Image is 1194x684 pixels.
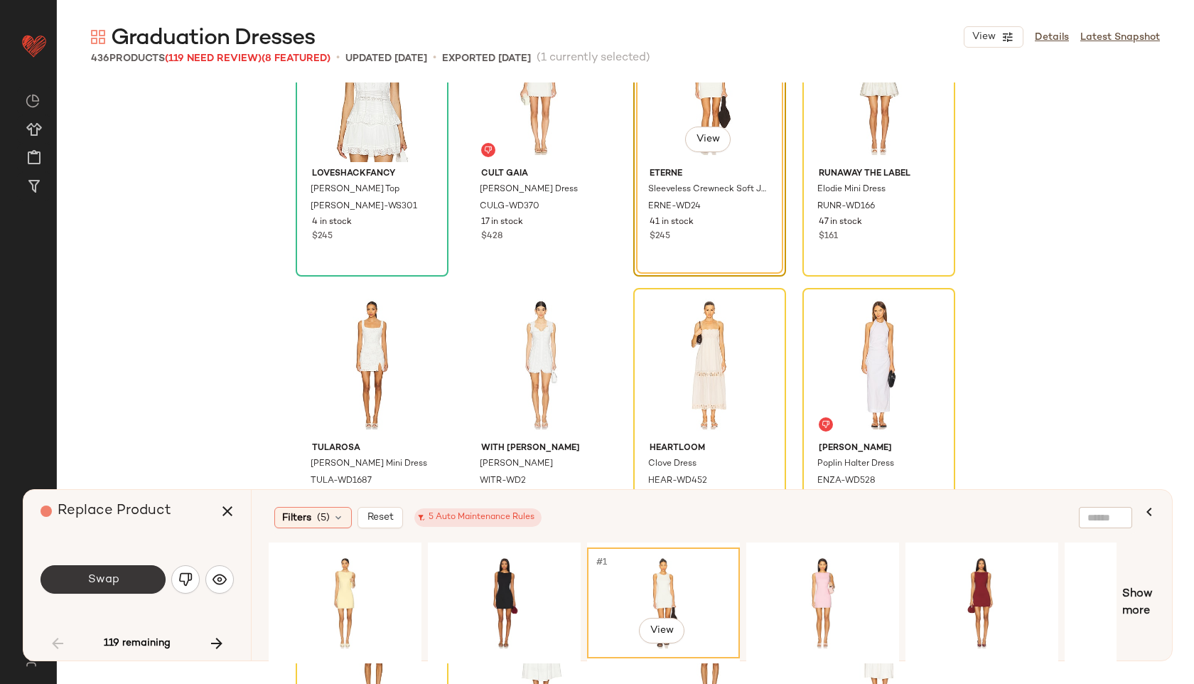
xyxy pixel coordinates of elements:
[751,552,894,653] img: LOVF-WD4616_V1.jpg
[595,555,610,570] span: #1
[685,127,731,152] button: View
[1035,30,1069,45] a: Details
[357,507,403,528] button: Reset
[638,293,781,437] img: HEAR-WD452_V1.jpg
[480,475,526,488] span: WITR-WD2
[819,168,939,181] span: Runaway The Label
[345,51,427,66] p: updated [DATE]
[91,30,105,44] img: svg%3e
[819,230,838,243] span: $161
[484,146,493,154] img: svg%3e
[41,565,166,594] button: Swap
[421,511,534,524] div: 5 Auto Maintenance Rules
[481,216,523,229] span: 17 in stock
[648,458,696,471] span: Clove Dress
[20,31,48,60] img: heart_red.DM2ytmEG.svg
[648,183,768,196] span: Sleeveless Crewneck Soft Jersey Mini Dress
[537,50,650,67] span: (1 currently selected)
[367,512,394,523] span: Reset
[312,230,333,243] span: $245
[165,53,262,64] span: (119 Need Review)
[480,201,539,213] span: CULG-WD370
[822,420,830,429] img: svg%3e
[17,656,45,667] img: svg%3e
[311,201,417,213] span: [PERSON_NAME]-WS301
[639,618,684,643] button: View
[87,573,119,587] span: Swap
[964,26,1023,48] button: View
[592,552,735,653] img: ERNE-WD24_V1.jpg
[480,183,578,196] span: [PERSON_NAME] Dress
[311,183,399,196] span: [PERSON_NAME] Top
[312,216,352,229] span: 4 in stock
[470,293,613,437] img: WITR-WD2_V1.jpg
[91,51,330,66] div: Products
[481,230,502,243] span: $428
[311,475,372,488] span: TULA-WD1687
[213,572,227,587] img: svg%3e
[817,458,894,471] span: Poplin Halter Dress
[433,552,576,653] img: LOVF-WD4162_V1.jpg
[312,168,432,181] span: LoveShackFancy
[312,442,432,455] span: Tularosa
[972,31,996,43] span: View
[91,53,109,64] span: 436
[442,51,531,66] p: Exported [DATE]
[1080,30,1160,45] a: Latest Snapshot
[26,94,40,108] img: svg%3e
[817,201,875,213] span: RUNR-WD166
[274,552,416,653] img: LOVF-WD4334_V1.jpg
[336,50,340,67] span: •
[111,24,315,53] span: Graduation Dresses
[104,637,171,650] span: 119 remaining
[481,168,601,181] span: Cult Gaia
[480,458,553,471] span: [PERSON_NAME]
[696,134,720,145] span: View
[817,475,876,488] span: ENZA-WD528
[317,511,330,525] span: (5)
[910,552,1053,653] img: COEL-WD476_V1.jpg
[58,503,171,518] span: Replace Product
[648,475,707,488] span: HEAR-WD452
[650,442,770,455] span: HEARTLOOM
[648,201,701,213] span: ERNE-WD24
[301,293,443,437] img: TULA-WD1687_V1.jpg
[481,442,601,455] span: With [PERSON_NAME]
[282,511,311,525] span: Filters
[433,50,436,67] span: •
[262,53,330,64] span: (8 Featured)
[819,442,939,455] span: [PERSON_NAME]
[817,183,886,196] span: Elodie Mini Dress
[178,572,193,587] img: svg%3e
[807,293,950,437] img: ENZA-WD528_V1.jpg
[311,458,427,471] span: [PERSON_NAME] Mini Dress
[819,216,862,229] span: 47 in stock
[649,625,673,636] span: View
[1122,586,1155,620] span: Show more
